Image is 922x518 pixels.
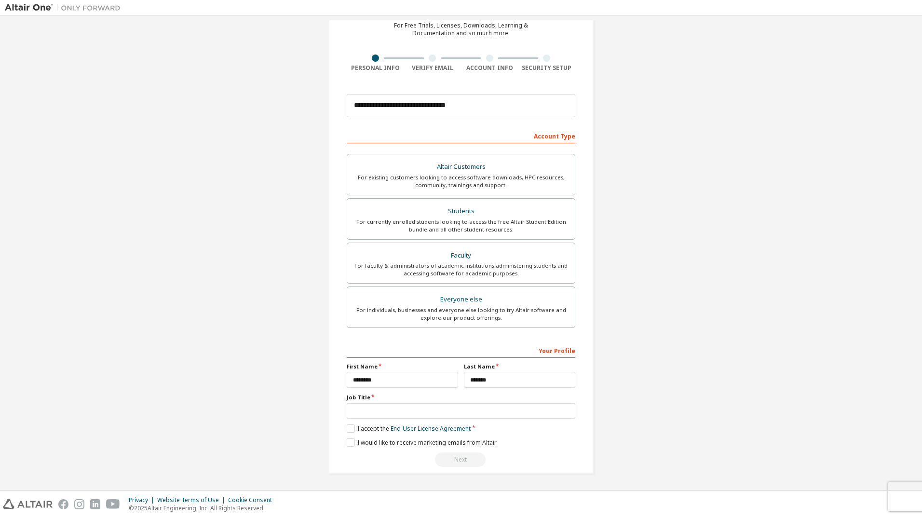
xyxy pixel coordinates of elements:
div: Everyone else [353,293,569,306]
div: Security Setup [518,64,576,72]
div: Account Info [461,64,518,72]
img: youtube.svg [106,499,120,509]
div: For faculty & administrators of academic institutions administering students and accessing softwa... [353,262,569,277]
img: facebook.svg [58,499,68,509]
div: Read and acccept EULA to continue [347,452,575,467]
div: Account Type [347,128,575,143]
div: For individuals, businesses and everyone else looking to try Altair software and explore our prod... [353,306,569,322]
div: Your Profile [347,342,575,358]
a: End-User License Agreement [391,424,471,433]
div: Verify Email [404,64,461,72]
label: I accept the [347,424,471,433]
div: Faculty [353,249,569,262]
label: First Name [347,363,458,370]
div: For existing customers looking to access software downloads, HPC resources, community, trainings ... [353,174,569,189]
div: Personal Info [347,64,404,72]
label: I would like to receive marketing emails from Altair [347,438,497,447]
div: For currently enrolled students looking to access the free Altair Student Edition bundle and all ... [353,218,569,233]
div: Students [353,204,569,218]
img: Altair One [5,3,125,13]
div: Cookie Consent [228,496,278,504]
label: Last Name [464,363,575,370]
div: Altair Customers [353,160,569,174]
img: altair_logo.svg [3,499,53,509]
img: linkedin.svg [90,499,100,509]
div: For Free Trials, Licenses, Downloads, Learning & Documentation and so much more. [394,22,528,37]
img: instagram.svg [74,499,84,509]
label: Job Title [347,394,575,401]
div: Privacy [129,496,157,504]
p: © 2025 Altair Engineering, Inc. All Rights Reserved. [129,504,278,512]
div: Website Terms of Use [157,496,228,504]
